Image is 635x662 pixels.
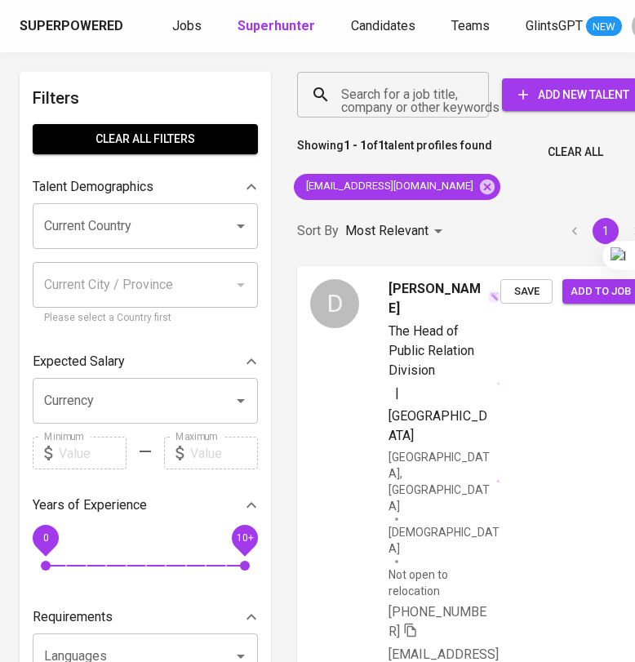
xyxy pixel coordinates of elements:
[571,282,631,301] span: Add to job
[548,142,603,162] span: Clear All
[297,137,492,167] p: Showing of talent profiles found
[351,18,415,33] span: Candidates
[46,129,245,149] span: Clear All filters
[59,437,127,469] input: Value
[389,449,500,514] div: [GEOGRAPHIC_DATA], [GEOGRAPHIC_DATA]
[389,604,486,639] span: [PHONE_NUMBER]
[229,389,252,412] button: Open
[20,17,127,36] a: Superpowered
[294,179,483,194] span: [EMAIL_ADDRESS][DOMAIN_NAME]
[33,124,258,154] button: Clear All filters
[33,345,258,378] div: Expected Salary
[526,18,583,33] span: GlintsGPT
[389,323,474,378] span: The Head of Public Relation Division
[229,215,252,238] button: Open
[389,524,500,557] span: [DEMOGRAPHIC_DATA]
[593,218,619,244] button: page 1
[389,408,487,443] span: [GEOGRAPHIC_DATA]
[515,85,633,105] span: Add New Talent
[238,16,318,37] a: Superhunter
[42,532,48,544] span: 0
[33,177,153,197] p: Talent Demographics
[345,216,448,247] div: Most Relevant
[500,279,553,304] button: Save
[172,16,205,37] a: Jobs
[526,16,622,37] a: GlintsGPT NEW
[33,85,258,111] h6: Filters
[378,139,384,152] b: 1
[389,279,486,318] span: [PERSON_NAME]
[190,437,258,469] input: Value
[451,18,490,33] span: Teams
[488,291,500,303] img: magic_wand.svg
[33,495,147,515] p: Years of Experience
[33,607,113,627] p: Requirements
[297,221,339,241] p: Sort By
[44,310,246,327] p: Please select a Country first
[344,139,366,152] b: 1 - 1
[236,532,253,544] span: 10+
[310,279,359,328] div: D
[238,18,315,33] b: Superhunter
[451,16,493,37] a: Teams
[172,18,202,33] span: Jobs
[345,221,429,241] p: Most Relevant
[541,137,610,167] button: Clear All
[33,601,258,633] div: Requirements
[294,174,500,200] div: [EMAIL_ADDRESS][DOMAIN_NAME]
[395,384,399,403] span: |
[33,352,125,371] p: Expected Salary
[389,566,500,599] p: Not open to relocation
[508,282,544,301] span: Save
[33,489,258,522] div: Years of Experience
[33,171,258,203] div: Talent Demographics
[351,16,419,37] a: Candidates
[586,19,622,35] span: NEW
[20,17,123,36] div: Superpowered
